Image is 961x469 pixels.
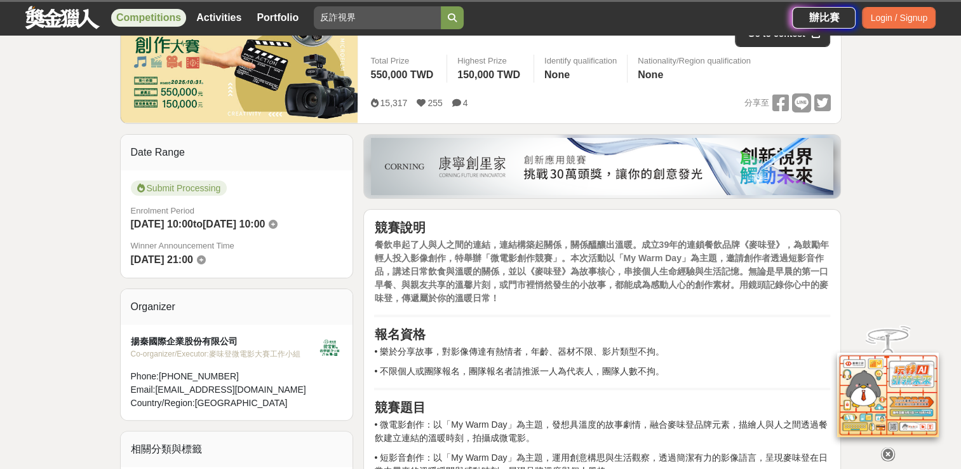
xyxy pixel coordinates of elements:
[131,370,318,383] div: Phone: [PHONE_NUMBER]
[131,180,227,196] span: Submit Processing
[638,55,751,67] div: Nationality/Region qualification
[544,69,570,80] span: None
[457,55,523,67] span: Highest Prize
[131,398,195,408] span: Country/Region:
[463,98,468,108] span: 4
[371,138,833,195] img: be6ed63e-7b41-4cb8-917a-a53bd949b1b4.png
[370,55,436,67] span: Total Prize
[374,327,425,341] strong: 報名資格
[374,221,425,234] strong: 競賽說明
[374,345,830,358] p: • 樂於分享故事，對影像傳達有熱情者，年齡、器材不限、影片類型不拘。
[193,219,203,229] span: to
[374,365,830,378] p: • 不限個人或團隊報名，團隊報名者請推派一人為代表人，團隊人數不拘。
[252,9,304,27] a: Portfolio
[111,9,186,27] a: Competitions
[121,289,353,325] div: Organizer
[131,240,343,252] span: Winner Announcement Time
[131,383,318,397] div: Email: [EMAIL_ADDRESS][DOMAIN_NAME]
[195,398,288,408] span: [GEOGRAPHIC_DATA]
[121,135,353,170] div: Date Range
[131,335,318,348] div: 揚秦國際企業股份有限公司
[131,206,194,215] span: Enrolment Period
[131,254,193,265] span: [DATE] 21:00
[735,19,830,47] a: Go to contest website
[374,400,425,414] strong: 競賽題目
[544,55,617,67] div: Identify qualification
[374,418,830,445] p: • 微電影創作：以「My Warm Day」為主題，發想具溫度的故事劇情，融合麥味登品牌元素，描繪人與人之間透過餐飲建立連結的溫暖時刻，拍攝成微電影。
[837,353,939,437] img: d2146d9a-e6f6-4337-9592-8cefde37ba6b.png
[131,219,193,229] span: [DATE] 10:00
[374,240,829,303] strong: 餐飲串起了人與人之間的連結，連結構築起關係，關係醞釀出溫暖。成立39年的連鎖餐飲品牌《麥味登》，為鼓勵年輕人投入影像創作，特舉辦「微電影創作競賽」。本次活動以「My Warm Day」為主題，邀...
[370,69,433,80] span: 550,000 TWD
[191,9,246,27] a: Activities
[792,7,856,29] a: 辦比賽
[380,98,407,108] span: 15,317
[862,7,936,29] div: Login / Signup
[638,69,663,80] span: None
[121,432,353,467] div: 相關分類與標籤
[457,69,520,80] span: 150,000 TWD
[314,6,441,29] input: 2025「洗手新日常：全民 ALL IN」洗手歌全台徵選
[744,93,769,112] span: 分享至
[131,348,318,360] div: Co-organizer/Executor: 麥味登微電影大賽工作小組
[203,219,265,229] span: [DATE] 10:00
[427,98,442,108] span: 255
